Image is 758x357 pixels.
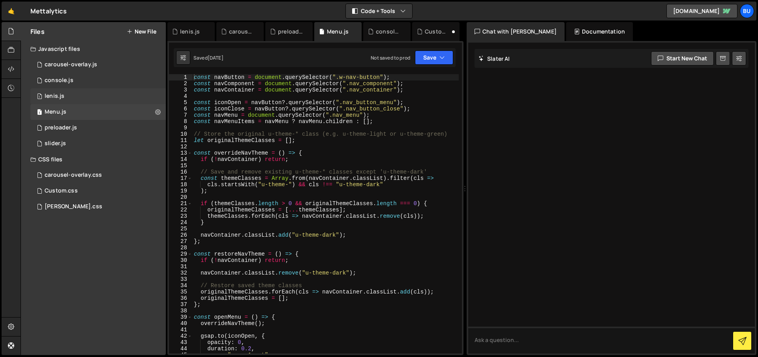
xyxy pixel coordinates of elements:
div: 16192/43780.js [30,57,166,73]
div: 16 [169,169,192,175]
div: Custom.css [45,187,78,194]
div: 8 [169,118,192,125]
div: 13 [169,150,192,156]
h2: Slater AI [478,55,510,62]
div: CSS files [21,151,166,167]
div: slider.js [45,140,66,147]
div: 4 [169,93,192,99]
div: console.js [376,28,401,36]
div: 33 [169,276,192,282]
div: 28 [169,245,192,251]
div: 16192/43565.js [30,120,166,136]
div: 16192/43569.js [30,136,166,151]
div: 16192/43570.css [30,183,166,199]
div: Menu.js [327,28,349,36]
div: 7 [169,112,192,118]
button: Save [415,50,453,65]
div: 2 [169,80,192,87]
h2: Files [30,27,45,36]
button: Code + Tools [346,4,412,18]
div: 16192/43781.css [30,167,166,183]
div: 17 [169,175,192,181]
div: 24 [169,219,192,226]
div: [PERSON_NAME].css [45,203,102,210]
div: 19 [169,188,192,194]
div: preloader.js [45,124,77,131]
div: 16192/43563.js [30,88,166,104]
a: 🤙 [2,2,21,21]
div: Menu.js [45,108,66,116]
div: console.js [45,77,73,84]
span: 1 [37,94,42,100]
div: 29 [169,251,192,257]
div: lenis.js [180,28,200,36]
div: 36 [169,295,192,301]
div: 23 [169,213,192,219]
div: 26 [169,232,192,238]
div: 16192/43564.css [30,199,166,215]
div: Documentation [566,22,633,41]
div: 21 [169,200,192,207]
div: lenis.js [45,93,64,100]
div: Javascript files [21,41,166,57]
div: 9 [169,125,192,131]
div: 32 [169,270,192,276]
div: 15 [169,163,192,169]
div: 31 [169,264,192,270]
span: 1 [37,110,42,116]
div: Mettalytics [30,6,67,16]
div: 5 [169,99,192,106]
div: 16192/43562.js [30,73,166,88]
button: Start new chat [651,51,714,65]
div: 12 [169,144,192,150]
button: New File [127,28,156,35]
div: Custom.css [425,28,450,36]
div: Not saved to prod [371,54,410,61]
div: Chat with [PERSON_NAME] [467,22,565,41]
div: 18 [169,181,192,188]
div: 34 [169,282,192,289]
div: preloader.js [278,28,303,36]
div: 40 [169,320,192,327]
div: 11 [169,137,192,144]
div: 37 [169,301,192,308]
div: 16192/43625.js [30,104,166,120]
div: 25 [169,226,192,232]
div: 3 [169,87,192,93]
div: carousel-overlay.js [45,61,97,68]
div: 42 [169,333,192,339]
div: 41 [169,327,192,333]
div: 20 [169,194,192,200]
div: 14 [169,156,192,163]
div: 1 [169,74,192,80]
div: 43 [169,339,192,346]
div: 10 [169,131,192,137]
div: Saved [193,54,223,61]
div: 27 [169,238,192,245]
div: carousel-overlay.css [45,172,102,179]
div: carousel-overlay.js [229,28,254,36]
a: [DOMAIN_NAME] [666,4,737,18]
div: 38 [169,308,192,314]
div: 35 [169,289,192,295]
div: 30 [169,257,192,264]
a: Bu [740,4,754,18]
div: 6 [169,106,192,112]
div: 22 [169,207,192,213]
div: 39 [169,314,192,320]
div: [DATE] [208,54,223,61]
div: 44 [169,346,192,352]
